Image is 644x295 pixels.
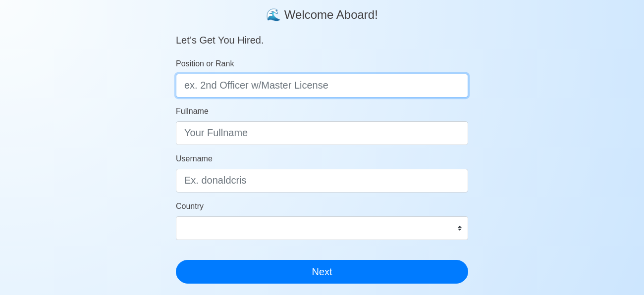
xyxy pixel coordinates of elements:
span: Fullname [176,107,209,115]
span: Username [176,154,213,163]
button: Next [176,260,468,284]
input: Ex. donaldcris [176,169,468,193]
input: Your Fullname [176,121,468,145]
label: Country [176,200,204,212]
span: Position or Rank [176,59,234,68]
input: ex. 2nd Officer w/Master License [176,74,468,98]
h5: Let’s Get You Hired. [176,22,468,46]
